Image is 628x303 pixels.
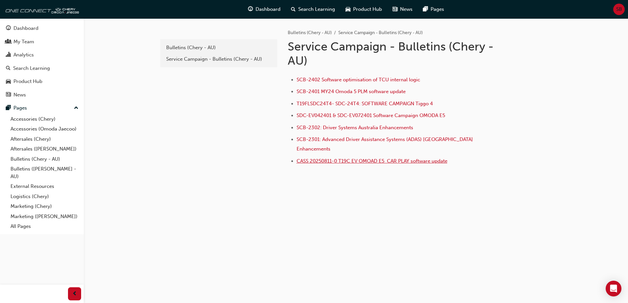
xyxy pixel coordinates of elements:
span: news-icon [6,92,11,98]
a: SCB-2301: Advanced Driver Assistance Systems (ADAS) [GEOGRAPHIC_DATA] Enhancements [297,136,474,152]
a: External Resources [8,181,81,192]
a: Bulletins (Chery - AU) [163,42,275,53]
span: pages-icon [423,5,428,13]
a: Accessories (Chery) [8,114,81,124]
a: guage-iconDashboard [243,3,286,16]
a: Aftersales ([PERSON_NAME]) [8,144,81,154]
span: Dashboard [256,6,280,13]
span: guage-icon [248,5,253,13]
div: Product Hub [13,78,42,85]
a: Bulletins (Chery - AU) [288,30,332,35]
span: SB [616,6,622,13]
a: Service Campaign - Bulletins (Chery - AU) [163,53,275,65]
a: car-iconProduct Hub [340,3,387,16]
a: Accessories (Omoda Jaecoo) [8,124,81,134]
div: Open Intercom Messenger [606,281,621,296]
span: up-icon [74,104,78,112]
a: Marketing (Chery) [8,201,81,212]
a: My Team [3,36,81,48]
a: SCB-2402 Software optimisation of TCU internal logic [297,77,420,83]
a: SCB-2401 MY24 Omoda 5 PLM software update [297,89,406,94]
a: Logistics (Chery) [8,192,81,202]
span: Search Learning [298,6,335,13]
li: Service Campaign - Bulletins (Chery - AU) [338,29,423,37]
a: Dashboard [3,22,81,34]
a: pages-iconPages [418,3,449,16]
a: Search Learning [3,62,81,74]
a: SCB-2302: Driver Systems Australia Enhancements [297,125,413,131]
span: Product Hub [353,6,382,13]
div: My Team [13,38,34,46]
div: Analytics [13,51,34,59]
span: search-icon [291,5,296,13]
a: Aftersales (Chery) [8,134,81,144]
a: T19FLSDC24T4- SDC-24T4: SOFTWARE CAMPAIGN Tiggo 4 [297,101,433,107]
a: News [3,89,81,101]
a: Product Hub [3,75,81,88]
a: All Pages [8,221,81,232]
h1: Service Campaign - Bulletins (Chery - AU) [288,39,503,68]
a: Bulletins (Chery - AU) [8,154,81,164]
img: oneconnect [3,3,79,16]
div: Dashboard [13,25,38,32]
a: news-iconNews [387,3,418,16]
button: Pages [3,102,81,114]
span: prev-icon [72,290,77,298]
div: Bulletins (Chery - AU) [166,44,271,51]
span: people-icon [6,39,11,45]
a: Bulletins ([PERSON_NAME] - AU) [8,164,81,181]
div: News [13,91,26,99]
span: News [400,6,413,13]
button: SB [613,4,625,15]
a: SDC-EV042401 & SDC-EV072401 Software Campaign OMODA E5 [297,112,445,118]
span: guage-icon [6,26,11,31]
a: Analytics [3,49,81,61]
div: Pages [13,104,27,112]
a: Marketing ([PERSON_NAME]) [8,212,81,222]
span: news-icon [392,5,397,13]
span: car-icon [6,79,11,85]
a: search-iconSearch Learning [286,3,340,16]
span: Pages [431,6,444,13]
span: chart-icon [6,52,11,58]
span: car-icon [346,5,350,13]
div: Search Learning [13,65,50,72]
span: search-icon [6,66,11,71]
button: DashboardMy TeamAnalyticsSearch LearningProduct HubNews [3,21,81,102]
span: pages-icon [6,105,11,111]
div: Service Campaign - Bulletins (Chery - AU) [166,55,271,63]
a: CASS 20250811-0 T19C EV OMOAD E5 CAR PLAY software update [297,158,447,164]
